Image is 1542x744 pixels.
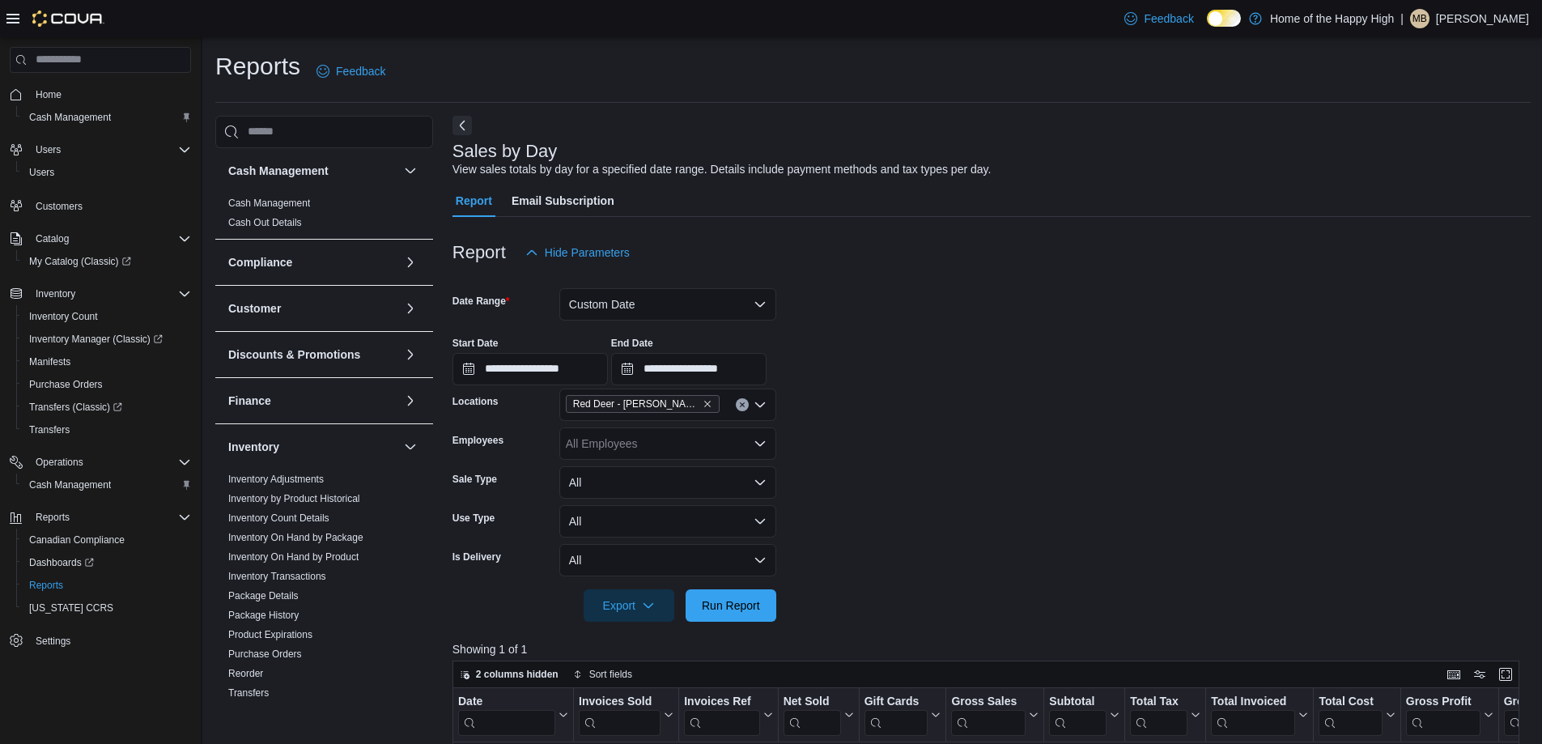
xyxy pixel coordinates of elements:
button: Invoices Ref [684,695,772,736]
label: Date Range [452,295,510,308]
p: | [1400,9,1404,28]
span: Inventory [36,287,75,300]
div: Gross Profit [1406,695,1480,736]
h1: Reports [215,50,300,83]
button: Custom Date [559,288,776,321]
span: Email Subscription [512,185,614,217]
h3: Finance [228,393,271,409]
div: Matthaeus Baalam [1410,9,1429,28]
button: Next [452,116,472,135]
span: Settings [29,631,191,651]
span: Home [29,84,191,104]
span: Cash Management [29,478,111,491]
button: Transfers [16,419,198,441]
span: Inventory On Hand by Package [228,531,363,544]
span: Package Details [228,589,299,602]
a: [US_STATE] CCRS [23,598,120,618]
div: Gift Card Sales [864,695,928,736]
a: Inventory On Hand by Package [228,532,363,543]
a: Cash Out Details [228,217,302,228]
button: Finance [401,391,420,410]
span: Users [36,143,61,156]
span: Reports [29,579,63,592]
span: Customers [36,200,83,213]
span: Inventory by Product Historical [228,492,360,505]
span: Transfers [228,687,269,699]
button: Display options [1470,665,1489,684]
button: Hide Parameters [519,236,636,269]
button: Invoices Sold [579,695,673,736]
a: Feedback [1118,2,1200,35]
span: Report [456,185,492,217]
span: Inventory Count Details [228,512,329,525]
span: [US_STATE] CCRS [29,602,113,614]
button: Enter fullscreen [1496,665,1515,684]
input: Press the down key to open a popover containing a calendar. [611,353,767,385]
div: Invoices Sold [579,695,661,710]
span: Cash Management [228,197,310,210]
span: Catalog [29,229,191,249]
button: Settings [3,629,198,653]
div: View sales totals by day for a specified date range. Details include payment methods and tax type... [452,161,992,178]
div: Gross Sales [951,695,1026,710]
label: Locations [452,395,499,408]
span: Inventory Count [23,307,191,326]
button: Manifests [16,351,198,373]
label: Start Date [452,337,499,350]
span: Reports [29,508,191,527]
h3: Cash Management [228,163,329,179]
button: Catalog [29,229,75,249]
a: Cash Management [228,198,310,209]
span: Home [36,88,62,101]
button: Finance [228,393,397,409]
a: Inventory Count Details [228,512,329,524]
button: Cash Management [16,106,198,129]
span: Operations [36,456,83,469]
span: Dark Mode [1207,27,1208,28]
button: Reports [29,508,76,527]
span: Manifests [29,355,70,368]
button: Total Cost [1319,695,1395,736]
div: Total Cost [1319,695,1382,710]
span: Run Report [702,597,760,614]
span: Transfers (Classic) [29,401,122,414]
a: My Catalog (Classic) [23,252,138,271]
label: End Date [611,337,653,350]
span: Users [23,163,191,182]
div: Total Invoiced [1211,695,1295,736]
span: Transfers [23,420,191,440]
button: Users [3,138,198,161]
a: Purchase Orders [23,375,109,394]
a: Product Expirations [228,629,312,640]
span: Inventory Adjustments [228,473,324,486]
a: Dashboards [23,553,100,572]
span: Inventory [29,284,191,304]
a: Package Details [228,590,299,602]
button: Total Invoiced [1211,695,1308,736]
span: Reports [36,511,70,524]
div: Total Cost [1319,695,1382,736]
a: Manifests [23,352,77,372]
span: Customers [29,195,191,215]
a: Feedback [310,55,392,87]
span: Cash Management [23,108,191,127]
button: Cash Management [16,474,198,496]
button: Discounts & Promotions [401,345,420,364]
span: Hide Parameters [545,244,630,261]
button: Reports [16,574,198,597]
span: 2 columns hidden [476,668,559,681]
label: Use Type [452,512,495,525]
button: 2 columns hidden [453,665,565,684]
span: Settings [36,635,70,648]
a: Transfers (Classic) [16,396,198,419]
span: Package History [228,609,299,622]
button: Open list of options [754,437,767,450]
a: Users [23,163,61,182]
a: Inventory by Product Historical [228,493,360,504]
span: Product Expirations [228,628,312,641]
span: Feedback [1144,11,1193,27]
span: Reorder [228,667,263,680]
h3: Discounts & Promotions [228,346,360,363]
h3: Inventory [228,439,279,455]
span: Export [593,589,665,622]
